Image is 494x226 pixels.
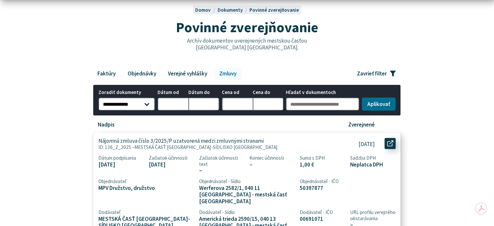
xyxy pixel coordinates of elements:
[158,90,188,95] span: Dátum od
[98,121,115,128] p: Nadpis
[98,138,264,144] p: Nájomná zmluva číslo 3/2025/P uzatvorená medzi zmluvnými stranami
[199,167,245,174] span: –
[350,209,396,221] span: URL profilu verejného obstarávania
[286,90,359,95] span: Hľadať v dokumentoch
[300,185,345,192] span: 50397877
[163,68,212,79] a: Verejné vyhlášky
[300,161,345,168] span: 1,00 €
[348,121,375,128] p: Zverejnené
[98,98,155,111] select: Zoradiť dokumenty
[98,144,329,150] p: ID: 136_Z_2025 –
[350,155,396,161] span: Sadzba DPH
[98,90,155,95] span: Zoradiť dokumenty
[98,155,144,161] span: Dátum podpísania
[217,7,249,13] a: Dokumenty
[300,209,345,215] span: Dodávateľ - IČO
[362,98,396,111] button: Aplikovať
[98,185,194,192] span: MPV Družstvo, družstvo
[93,68,120,79] a: Faktúry
[249,161,295,168] span: –
[195,7,217,13] a: Domov
[359,141,375,148] p: [DATE]
[222,98,253,111] input: Cena od
[149,155,194,161] span: Začiatok účinnosti
[199,179,295,185] span: Objednávateľ - Sídlo
[149,161,194,168] span: [DATE]
[249,155,295,161] span: Koniec účinnosti
[357,70,387,77] span: Zavrieť filter
[253,98,284,111] input: Cena do
[195,7,211,13] span: Domov
[199,185,295,205] span: Werferova 2582/1, 040 11 [GEOGRAPHIC_DATA] - mestská časť [GEOGRAPHIC_DATA]
[123,68,161,79] a: Objednávky
[350,161,396,168] span: Neplatca DPH
[300,216,345,222] span: 00691071
[188,90,219,95] span: Dátum do
[199,209,295,215] span: Dodávateľ - Sídlo
[98,161,144,168] span: [DATE]
[134,144,278,150] span: MESTSKÁ ČASŤ [GEOGRAPHIC_DATA]-SÍDLISKO [GEOGRAPHIC_DATA]
[300,155,345,161] span: Suma s DPH
[249,7,299,13] a: Povinné zverejňovanie
[199,155,245,167] span: Začiatok účinnosti text
[217,7,243,13] span: Dokumenty
[286,98,359,111] input: Hľadať v dokumentoch
[222,90,253,95] span: Cena od
[352,68,401,79] button: Zavrieť filter
[158,98,188,111] input: Dátum od
[98,209,194,215] span: Dodávateľ
[253,90,284,95] span: Cena do
[300,179,345,185] span: Objednávateľ - IČO
[98,179,194,185] span: Objednávateľ
[176,18,318,36] span: Povinné zverejňovanie
[188,98,219,111] input: Dátum do
[214,68,241,79] a: Zmluvy
[173,37,321,51] p: Archív dokumentov uverejnených mestskou časťou [GEOGRAPHIC_DATA] [GEOGRAPHIC_DATA].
